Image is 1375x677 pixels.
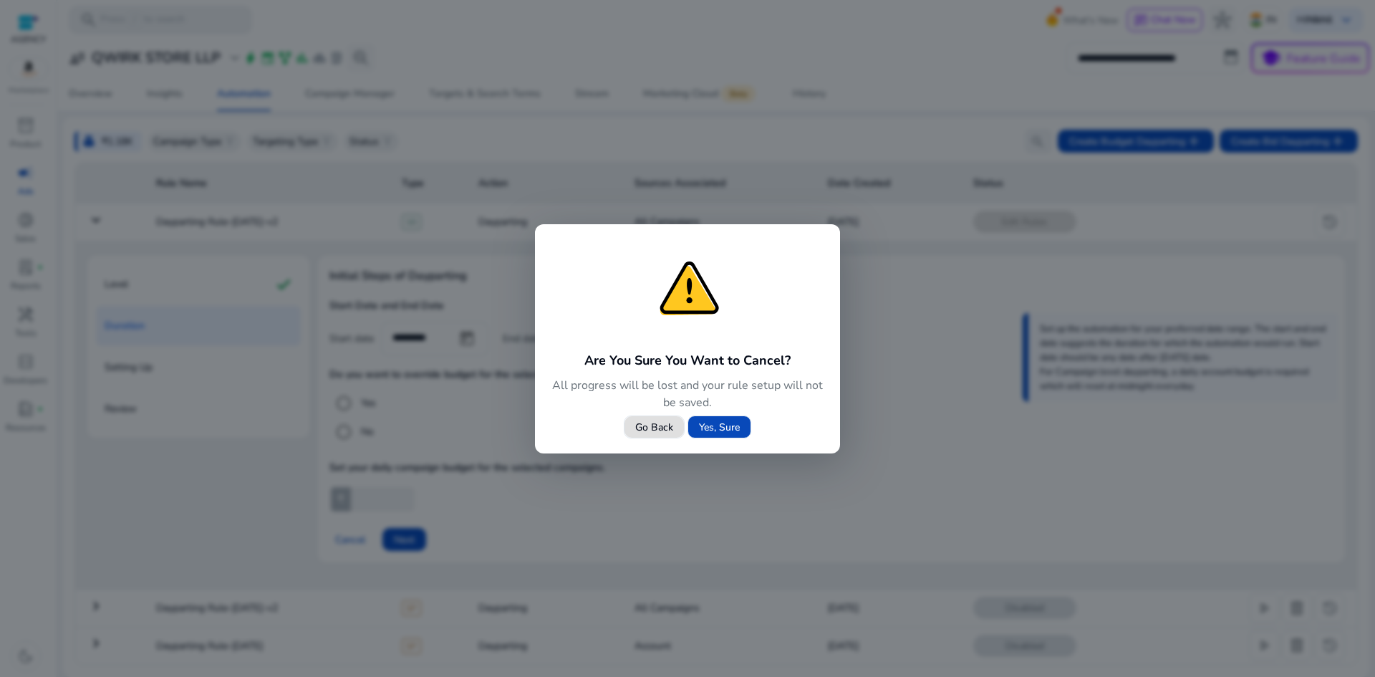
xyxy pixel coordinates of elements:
h2: Are You Sure You Want to Cancel? [552,350,823,370]
button: Go Back [624,416,685,438]
span: Go Back [635,420,673,435]
span: Yes, Sure [699,420,740,435]
button: Yes, Sure [687,416,751,438]
h4: All progress will be lost and your rule setup will not be saved. [552,377,823,411]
